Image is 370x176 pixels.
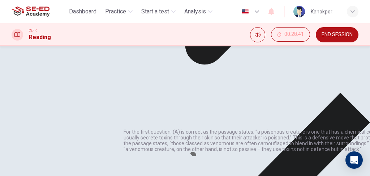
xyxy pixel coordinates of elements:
div: Open Intercom Messenger [345,151,363,169]
span: Start a test [141,7,169,16]
div: Hide [271,27,310,42]
img: Profile picture [293,6,305,17]
span: END SESSION [322,32,353,38]
div: Kanokporn Inplang [311,7,338,16]
span: CEFR [29,28,36,33]
span: 00:28:41 [284,32,304,37]
img: en [241,9,250,14]
span: Practice [105,7,126,16]
img: SE-ED Academy logo [12,4,50,19]
span: Dashboard [69,7,96,16]
span: Analysis [184,7,206,16]
h1: Reading [29,33,51,42]
div: Mute [250,27,265,42]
